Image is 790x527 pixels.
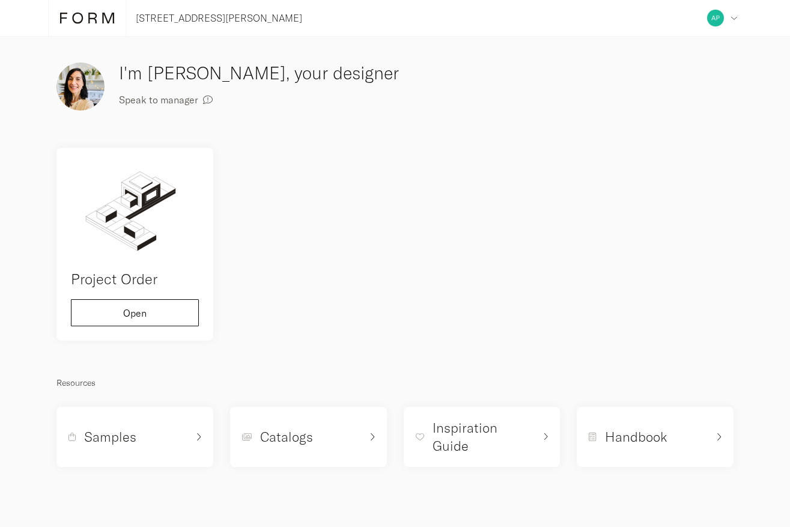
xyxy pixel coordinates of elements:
span: Open [123,308,147,318]
img: order.svg [71,162,199,258]
h5: Catalogs [260,428,313,446]
span: Speak to manager [119,95,198,105]
h5: Inspiration Guide [433,419,535,455]
h4: Project Order [71,268,199,290]
img: Image%20from%20iOS%20(3).jpg [56,62,105,111]
button: Open [71,299,199,326]
button: Speak to manager [119,86,213,113]
p: [STREET_ADDRESS][PERSON_NAME] [136,11,302,25]
h5: Handbook [605,428,667,446]
p: Resources [56,376,734,390]
h5: Samples [84,428,136,446]
h3: I'm [PERSON_NAME], your designer [119,60,430,86]
img: a6346d4fed55d500db2e390cd45278f4 [707,10,724,26]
